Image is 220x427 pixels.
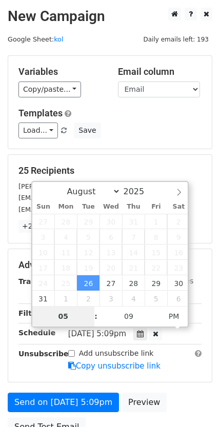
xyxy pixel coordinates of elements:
span: September 2, 2025 [77,291,99,306]
span: September 5, 2025 [145,291,167,306]
span: Sat [167,204,190,210]
span: August 15, 2025 [145,245,167,260]
span: August 7, 2025 [122,229,145,245]
span: Tue [77,204,99,210]
small: [EMAIL_ADDRESS][DOMAIN_NAME] [18,206,133,213]
span: August 10, 2025 [32,245,55,260]
span: September 6, 2025 [167,291,190,306]
span: September 3, 2025 [99,291,122,306]
small: Google Sheet: [8,35,63,43]
span: August 23, 2025 [167,260,190,275]
span: August 25, 2025 [54,275,77,291]
a: +22 more [18,220,62,233]
span: Sun [32,204,55,210]
input: Year [121,187,157,196]
span: August 3, 2025 [32,229,55,245]
a: Daily emails left: 193 [139,35,212,43]
h5: 25 Recipients [18,165,202,176]
span: August 14, 2025 [122,245,145,260]
input: Minute [97,306,160,327]
label: Add unsubscribe link [79,348,154,359]
span: [DATE] 5:09pm [68,329,126,338]
strong: Schedule [18,329,55,337]
span: August 27, 2025 [99,275,122,291]
span: July 30, 2025 [99,214,122,229]
input: Hour [32,306,95,327]
span: August 17, 2025 [32,260,55,275]
span: August 20, 2025 [99,260,122,275]
span: August 2, 2025 [167,214,190,229]
h5: Variables [18,66,103,77]
span: July 31, 2025 [122,214,145,229]
span: August 24, 2025 [32,275,55,291]
a: Templates [18,108,63,118]
a: Load... [18,123,58,138]
h5: Advanced [18,259,202,271]
span: August 31, 2025 [32,291,55,306]
a: Send on [DATE] 5:09pm [8,393,119,412]
span: August 26, 2025 [77,275,99,291]
div: 聊天小组件 [169,378,220,427]
span: September 1, 2025 [54,291,77,306]
span: August 6, 2025 [99,229,122,245]
strong: Unsubscribe [18,350,69,358]
span: Mon [54,204,77,210]
span: August 5, 2025 [77,229,99,245]
span: July 27, 2025 [32,214,55,229]
a: kol [54,35,63,43]
span: Thu [122,204,145,210]
span: : [94,306,97,327]
span: August 9, 2025 [167,229,190,245]
span: July 29, 2025 [77,214,99,229]
button: Save [74,123,101,138]
span: August 19, 2025 [77,260,99,275]
span: August 11, 2025 [54,245,77,260]
span: August 30, 2025 [167,275,190,291]
span: July 28, 2025 [54,214,77,229]
small: [EMAIL_ADDRESS][DOMAIN_NAME] [18,194,133,201]
span: Fri [145,204,167,210]
a: Copy/paste... [18,82,81,97]
span: August 29, 2025 [145,275,167,291]
span: August 16, 2025 [167,245,190,260]
span: August 13, 2025 [99,245,122,260]
span: Daily emails left: 193 [139,34,212,45]
span: Wed [99,204,122,210]
span: August 18, 2025 [54,260,77,275]
span: August 1, 2025 [145,214,167,229]
span: August 28, 2025 [122,275,145,291]
span: August 4, 2025 [54,229,77,245]
small: [PERSON_NAME][EMAIL_ADDRESS][DOMAIN_NAME] [18,182,187,190]
a: Copy unsubscribe link [68,361,161,371]
span: September 4, 2025 [122,291,145,306]
span: Click to toggle [160,306,188,327]
span: August 21, 2025 [122,260,145,275]
h2: New Campaign [8,8,212,25]
span: August 8, 2025 [145,229,167,245]
span: August 22, 2025 [145,260,167,275]
iframe: Chat Widget [169,378,220,427]
span: August 12, 2025 [77,245,99,260]
a: Preview [122,393,167,412]
strong: Filters [18,309,45,317]
strong: Tracking [18,277,53,286]
h5: Email column [118,66,202,77]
